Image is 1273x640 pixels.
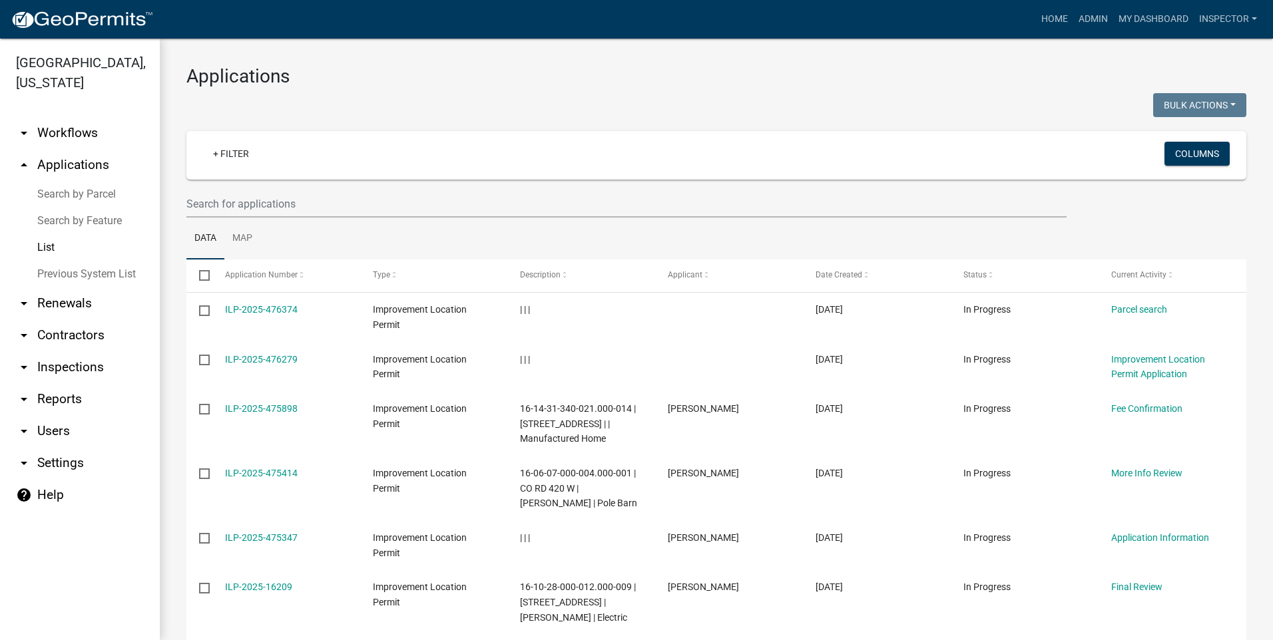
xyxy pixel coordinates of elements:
[186,259,212,291] datatable-header-cell: Select
[963,532,1011,543] span: In Progress
[668,403,739,414] span: Sarah Eckert
[225,532,298,543] a: ILP-2025-475347
[16,157,32,173] i: arrow_drop_up
[16,391,32,407] i: arrow_drop_down
[520,403,636,444] span: 16-14-31-340-021.000-014 | 603 E NORTH ST | | Manufactured Home
[1111,468,1182,478] a: More Info Review
[373,532,467,558] span: Improvement Location Permit
[1111,270,1166,279] span: Current Activity
[186,65,1246,88] h3: Applications
[668,581,739,592] span: Dustin Tays
[1194,7,1262,32] a: Inspector
[1153,93,1246,117] button: Bulk Actions
[1113,7,1194,32] a: My Dashboard
[1099,259,1246,291] datatable-header-cell: Current Activity
[16,359,32,375] i: arrow_drop_down
[225,403,298,414] a: ILP-2025-475898
[803,259,951,291] datatable-header-cell: Date Created
[1111,581,1162,592] a: Final Review
[1036,7,1073,32] a: Home
[668,270,702,279] span: Applicant
[373,354,467,380] span: Improvement Location Permit
[1164,142,1230,166] button: Columns
[373,304,467,330] span: Improvement Location Permit
[520,581,636,623] span: 16-10-28-000-012.000-009 | 3063 E CO RD 300 S | Dustin Tays | Electric
[520,354,530,365] span: | | |
[816,468,843,478] span: 09/08/2025
[963,304,1011,315] span: In Progress
[963,354,1011,365] span: In Progress
[816,354,843,365] span: 09/10/2025
[816,304,843,315] span: 09/10/2025
[225,270,298,279] span: Application Number
[816,403,843,414] span: 09/09/2025
[963,581,1011,592] span: In Progress
[16,125,32,141] i: arrow_drop_down
[186,190,1067,218] input: Search for applications
[16,295,32,311] i: arrow_drop_down
[951,259,1099,291] datatable-header-cell: Status
[1111,354,1205,380] a: Improvement Location Permit Application
[360,259,507,291] datatable-header-cell: Type
[186,218,224,260] a: Data
[655,259,803,291] datatable-header-cell: Applicant
[202,142,260,166] a: + Filter
[16,327,32,343] i: arrow_drop_down
[668,468,739,478] span: Darrell Saylor
[668,532,739,543] span: Michelle Morrill
[373,468,467,494] span: Improvement Location Permit
[520,468,637,509] span: 16-06-07-000-004.000-001 | CO RD 420 W | Darrell Saylor | Pole Barn
[520,532,530,543] span: | | |
[963,270,987,279] span: Status
[1073,7,1113,32] a: Admin
[225,468,298,478] a: ILP-2025-475414
[963,403,1011,414] span: In Progress
[225,581,292,592] a: ILP-2025-16209
[816,532,843,543] span: 09/08/2025
[16,455,32,471] i: arrow_drop_down
[373,403,467,429] span: Improvement Location Permit
[520,270,561,279] span: Description
[373,270,390,279] span: Type
[16,487,32,503] i: help
[224,218,260,260] a: Map
[507,259,655,291] datatable-header-cell: Description
[816,270,862,279] span: Date Created
[212,259,360,291] datatable-header-cell: Application Number
[1111,403,1182,414] a: Fee Confirmation
[520,304,530,315] span: | | |
[225,354,298,365] a: ILP-2025-476279
[1111,532,1209,543] a: Application Information
[816,581,843,592] span: 09/07/2025
[16,423,32,439] i: arrow_drop_down
[225,304,298,315] a: ILP-2025-476374
[963,468,1011,478] span: In Progress
[373,581,467,607] span: Improvement Location Permit
[1111,304,1167,315] a: Parcel search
